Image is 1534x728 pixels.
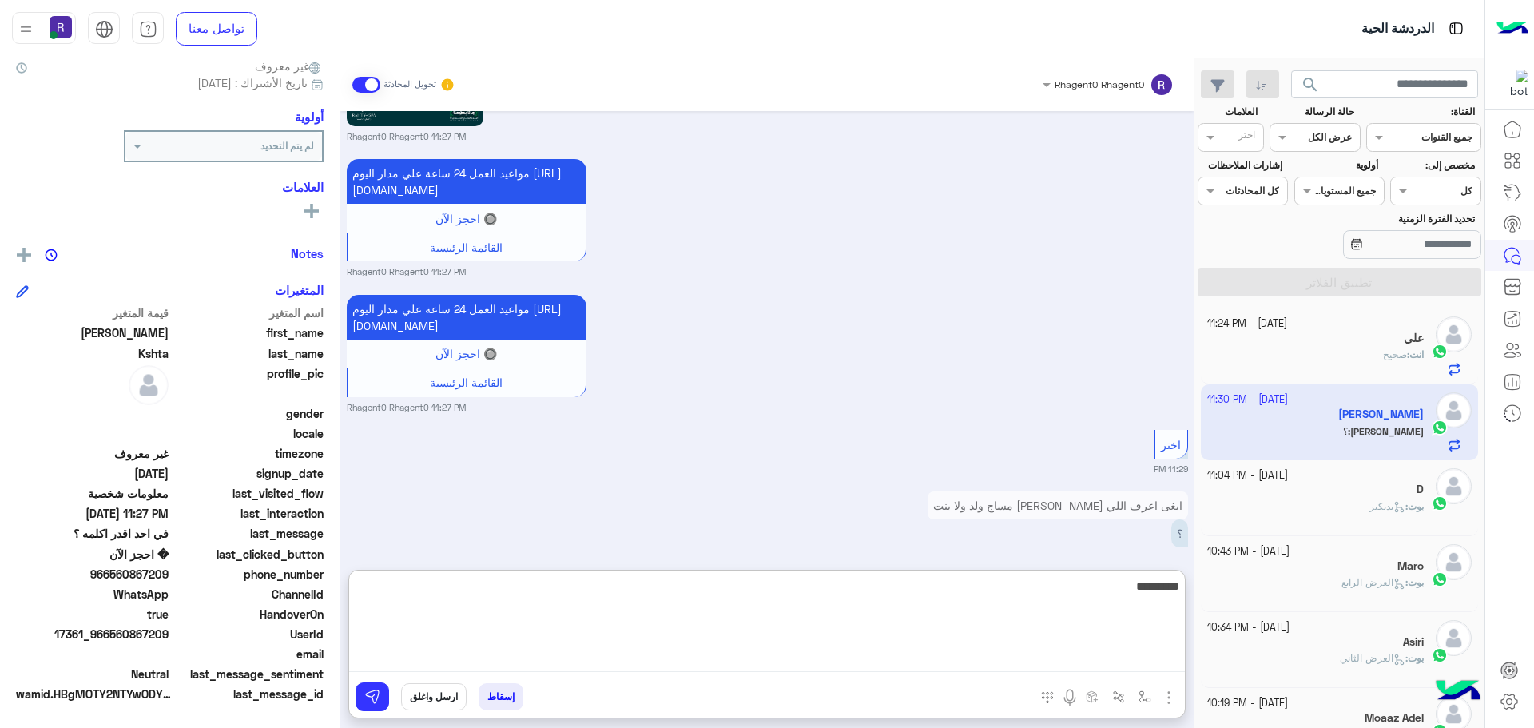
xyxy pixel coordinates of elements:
span: gender [172,405,324,422]
button: search [1291,70,1330,105]
span: معلومات شخصية [16,485,169,502]
b: : [1405,576,1424,588]
span: last_message_sentiment [172,666,324,682]
small: [DATE] - 10:43 PM [1207,544,1290,559]
h5: D [1417,483,1424,496]
b: : [1405,500,1424,512]
span: صحيح [1383,348,1407,360]
span: Mahmoud [16,324,169,341]
span: last_visited_flow [172,485,324,502]
span: email [172,646,324,662]
span: wamid.HBgMOTY2NTYwODY3MjA5FQIAEhggQTVBMjY5NjZGOTZFNzA2M0YzRTRENzMzRTlBMjUzRUUA [16,686,176,702]
span: العرض الثاني [1340,652,1405,664]
img: profile [16,19,36,39]
button: Trigger scenario [1106,683,1132,710]
span: في احد اقدر اكلمه ؟ [16,525,169,542]
small: [DATE] - 11:24 PM [1207,316,1287,332]
img: create order [1086,690,1099,703]
img: tab [1446,18,1466,38]
img: userImage [50,16,72,38]
img: defaultAdmin.png [1436,544,1472,580]
p: 26/9/2025, 11:27 PM [347,159,586,204]
img: send message [364,689,380,705]
p: الدردشة الحية [1361,18,1434,40]
a: tab [132,12,164,46]
span: 966560867209 [16,566,169,583]
b: لم يتم التحديد [260,140,314,152]
h6: العلامات [16,180,324,194]
span: first_name [172,324,324,341]
img: 322853014244696 [1500,70,1528,98]
span: 17361_966560867209 [16,626,169,642]
span: Rhagent0 Rhagent0 [1055,78,1144,90]
span: timezone [172,445,324,462]
span: locale [172,425,324,442]
div: اختر [1238,128,1258,146]
label: إشارات الملاحظات [1199,158,1282,173]
span: phone_number [172,566,324,583]
img: Trigger scenario [1112,690,1125,703]
img: WhatsApp [1432,647,1448,663]
span: 0 [16,666,169,682]
span: 🔘 احجز الآن [435,347,497,360]
p: 26/9/2025, 11:30 PM [1171,519,1188,547]
small: 11:30 PM [1153,551,1188,564]
small: 11:29 PM [1154,463,1188,475]
img: WhatsApp [1432,344,1448,360]
span: last_message [172,525,324,542]
small: [DATE] - 10:19 PM [1207,696,1288,711]
small: [DATE] - 11:04 PM [1207,468,1288,483]
p: 26/9/2025, 11:30 PM [928,491,1188,519]
b: : [1407,348,1424,360]
span: اسم المتغير [172,304,324,321]
img: tab [139,20,157,38]
img: Logo [1496,12,1528,46]
span: اختر [1161,438,1181,452]
img: tab [95,20,113,38]
span: مواعيد العمل 24 ساعة علي مدار اليوم [URL][DOMAIN_NAME] [352,302,562,332]
h6: Notes [291,246,324,261]
span: UserId [172,626,324,642]
b: : [1405,652,1424,664]
small: تحويل المحادثة [383,78,436,91]
span: بوت [1408,652,1424,664]
button: create order [1079,683,1106,710]
span: ChannelId [172,586,324,603]
img: WhatsApp [1432,495,1448,511]
span: signup_date [172,465,324,482]
img: notes [45,249,58,261]
small: Rhagent0 Rhagent0 11:27 PM [347,265,466,278]
h5: علي [1404,332,1424,345]
span: غير معروف [255,58,324,74]
span: 2025-09-26T20:27:13.0231187Z [16,505,169,522]
span: null [16,646,169,662]
img: defaultAdmin.png [129,365,169,405]
span: � احجز الآن [16,546,169,563]
span: العرض الرابع [1341,576,1405,588]
p: 26/9/2025, 11:27 PM [347,295,586,340]
span: last_name [172,345,324,362]
label: حالة الرسالة [1272,105,1354,119]
img: hulul-logo.png [1430,664,1486,720]
label: مخصص إلى: [1393,158,1475,173]
span: null [16,425,169,442]
span: انت [1409,348,1424,360]
span: Kshta [16,345,169,362]
small: [DATE] - 10:34 PM [1207,620,1290,635]
span: true [16,606,169,623]
span: 2025-09-26T20:17:39.639Z [16,465,169,482]
span: 2 [16,586,169,603]
span: search [1301,75,1320,94]
img: make a call [1041,691,1054,704]
img: send attachment [1159,688,1178,707]
img: defaultAdmin.png [1436,468,1472,504]
span: القائمة الرئيسية [430,241,503,254]
span: last_interaction [172,505,324,522]
img: defaultAdmin.png [1436,316,1472,352]
img: defaultAdmin.png [1436,620,1472,656]
label: العلامات [1199,105,1258,119]
span: بوت [1408,576,1424,588]
img: select flow [1139,690,1151,703]
h5: Moaaz Adel [1365,711,1424,725]
small: Rhagent0 Rhagent0 11:27 PM [347,401,466,414]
